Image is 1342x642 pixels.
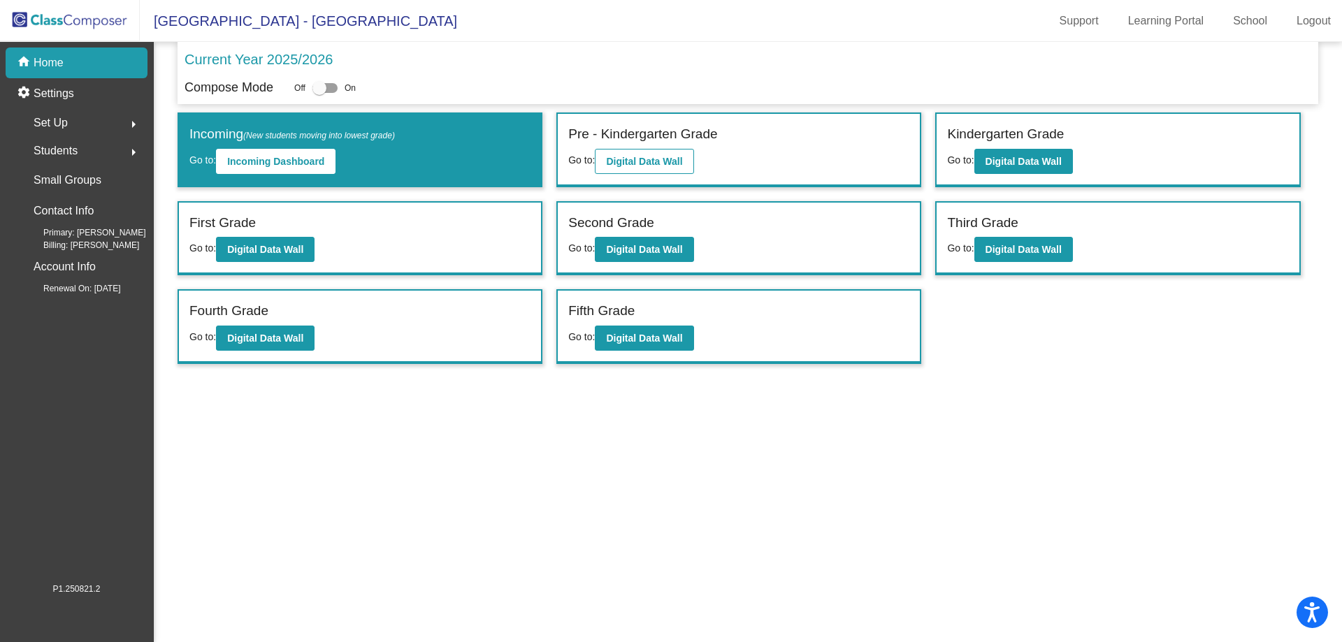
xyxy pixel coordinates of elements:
[947,154,974,166] span: Go to:
[34,141,78,161] span: Students
[189,331,216,342] span: Go to:
[227,244,303,255] b: Digital Data Wall
[568,213,654,233] label: Second Grade
[216,149,335,174] button: Incoming Dashboard
[34,170,101,190] p: Small Groups
[606,244,682,255] b: Digital Data Wall
[294,82,305,94] span: Off
[227,333,303,344] b: Digital Data Wall
[34,54,64,71] p: Home
[986,156,1062,167] b: Digital Data Wall
[595,237,693,262] button: Digital Data Wall
[21,226,146,239] span: Primary: [PERSON_NAME]
[568,301,635,321] label: Fifth Grade
[947,213,1018,233] label: Third Grade
[974,237,1073,262] button: Digital Data Wall
[216,237,315,262] button: Digital Data Wall
[947,242,974,254] span: Go to:
[227,156,324,167] b: Incoming Dashboard
[34,257,96,277] p: Account Info
[568,154,595,166] span: Go to:
[34,113,68,133] span: Set Up
[243,131,395,140] span: (New students moving into lowest grade)
[568,242,595,254] span: Go to:
[17,85,34,102] mat-icon: settings
[595,149,693,174] button: Digital Data Wall
[189,301,268,321] label: Fourth Grade
[947,124,1064,145] label: Kindergarten Grade
[606,156,682,167] b: Digital Data Wall
[1117,10,1215,32] a: Learning Portal
[606,333,682,344] b: Digital Data Wall
[1285,10,1342,32] a: Logout
[140,10,457,32] span: [GEOGRAPHIC_DATA] - [GEOGRAPHIC_DATA]
[974,149,1073,174] button: Digital Data Wall
[345,82,356,94] span: On
[568,331,595,342] span: Go to:
[125,144,142,161] mat-icon: arrow_right
[185,49,333,70] p: Current Year 2025/2026
[21,239,139,251] span: Billing: [PERSON_NAME]
[986,244,1062,255] b: Digital Data Wall
[189,154,216,166] span: Go to:
[568,124,717,145] label: Pre - Kindergarten Grade
[189,213,256,233] label: First Grade
[189,242,216,254] span: Go to:
[185,78,273,97] p: Compose Mode
[21,282,120,295] span: Renewal On: [DATE]
[595,326,693,351] button: Digital Data Wall
[1222,10,1278,32] a: School
[1048,10,1110,32] a: Support
[34,201,94,221] p: Contact Info
[189,124,395,145] label: Incoming
[17,54,34,71] mat-icon: home
[216,326,315,351] button: Digital Data Wall
[34,85,74,102] p: Settings
[125,116,142,133] mat-icon: arrow_right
